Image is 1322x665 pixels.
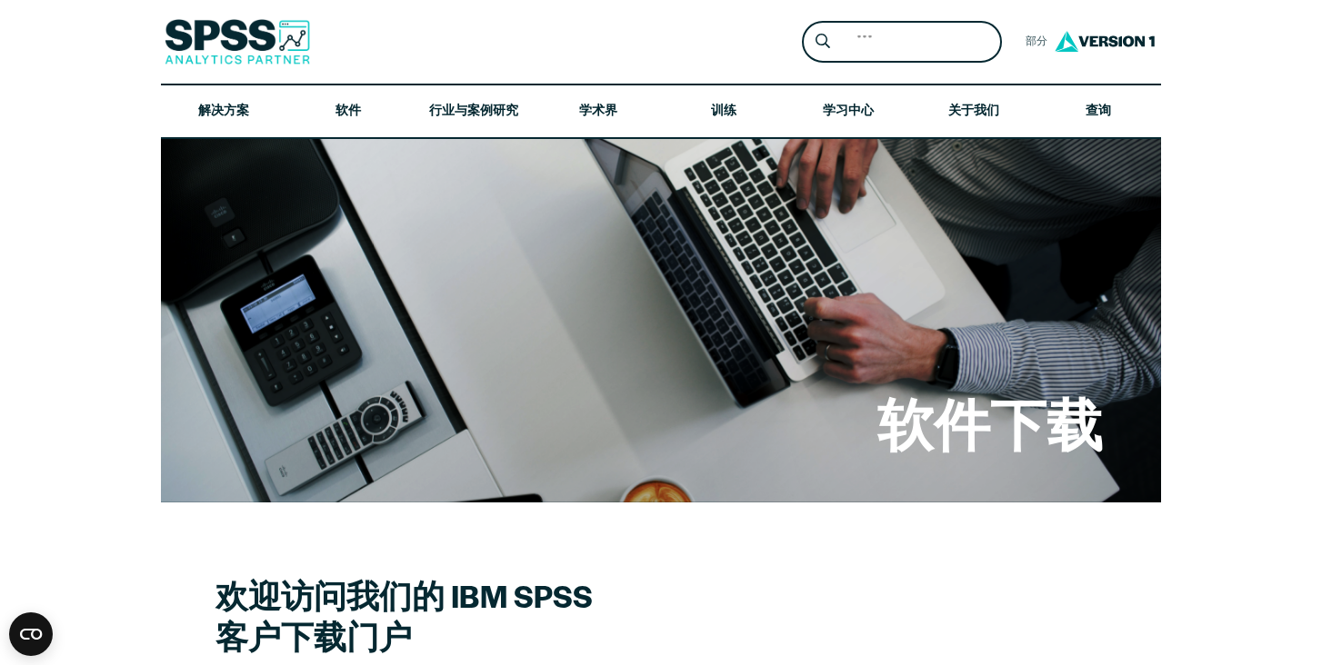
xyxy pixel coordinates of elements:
font: 行业与案例研究 [429,104,518,118]
a: 学习中心 [786,85,912,138]
form: 网站标题搜索表单 [802,21,1002,64]
button: Open CMP widget [9,612,53,656]
font: 软件下载 [877,386,1103,461]
font: 训练 [711,104,736,118]
font: 解决方案 [198,104,249,118]
button: 搜索放大镜图标 [806,25,840,59]
a: 行业与案例研究 [411,85,536,138]
a: 查询 [1037,85,1162,138]
font: 学术界 [579,104,617,118]
font: 部分 [1026,36,1047,47]
nav: 网站主菜单的桌面版本 [161,85,1161,138]
img: SPSS 分析合作伙伴 [165,19,310,65]
font: 欢迎访问我们的 IBM SPSS [215,573,593,617]
svg: 搜索放大镜图标 [816,34,830,49]
a: 训练 [661,85,786,138]
a: 解决方案 [161,85,286,138]
font: 客户下载门户 [215,614,412,658]
img: Version1 徽标 [1050,25,1159,58]
a: 关于我们 [911,85,1037,138]
font: 关于我们 [948,104,999,118]
font: 软件 [336,104,361,118]
a: 学术界 [536,85,662,138]
font: 查询 [1086,104,1111,118]
font: 学习中心 [823,104,874,118]
a: 软件 [286,85,412,138]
